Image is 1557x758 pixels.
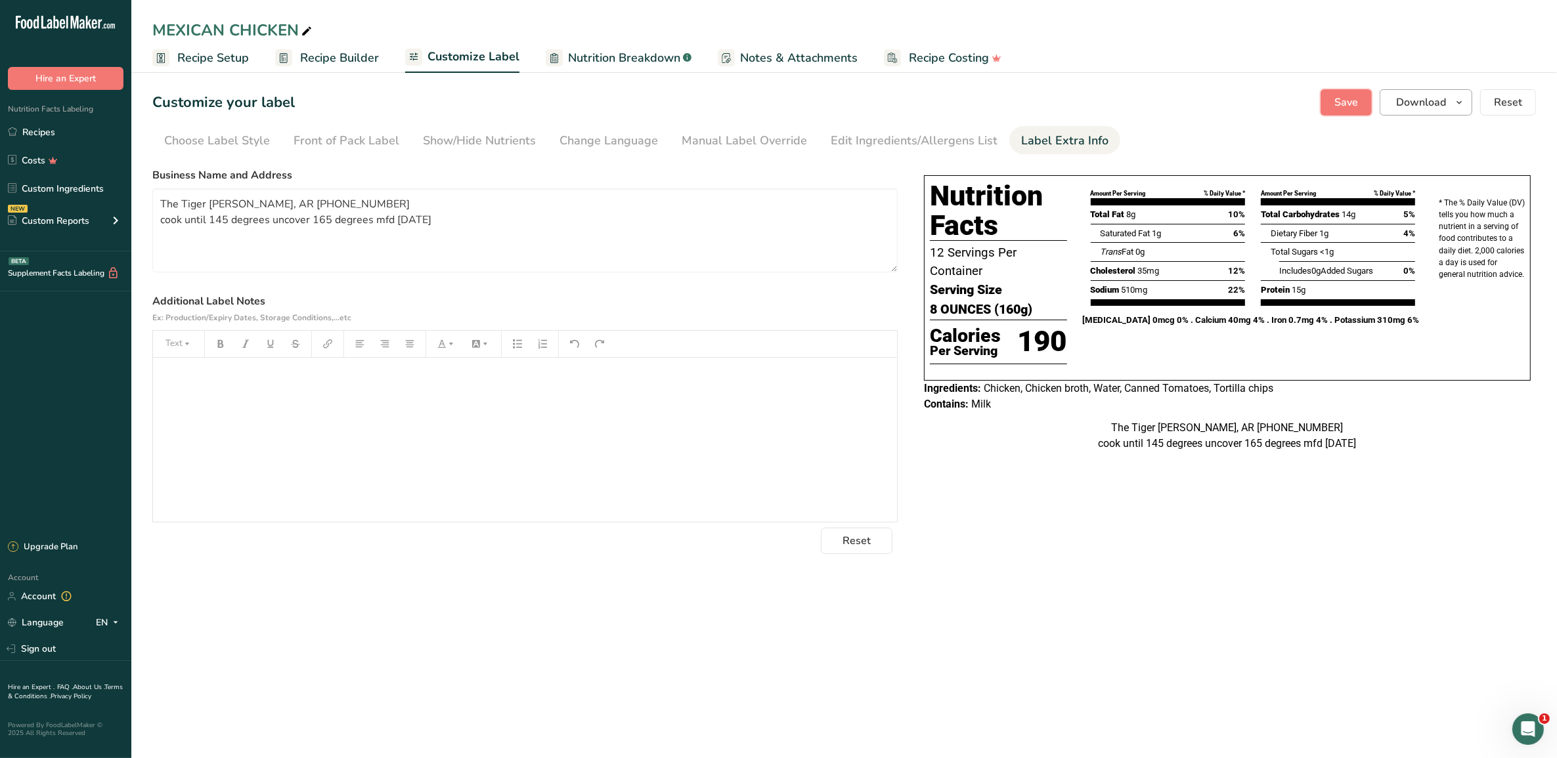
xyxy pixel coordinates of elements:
a: Recipe Builder [275,43,379,73]
a: Notes & Attachments [718,43,858,73]
span: Nutrition Breakdown [568,49,680,67]
div: BETA [9,257,29,265]
span: Includes Added Sugars [1279,266,1373,276]
a: Privacy Policy [51,692,91,701]
span: Save [1334,95,1358,110]
a: Language [8,611,64,634]
div: % Daily Value * [1204,189,1245,198]
button: Reset [821,528,892,554]
span: 8 OUNCES (160g) [930,300,1032,320]
span: Total Fat [1091,209,1125,219]
span: Contains: [924,398,969,410]
span: 0% [1403,264,1415,278]
p: Calories [930,326,1001,346]
iframe: Intercom live chat [1512,713,1544,745]
span: Protein [1261,285,1290,295]
a: FAQ . [57,683,73,692]
button: Hire an Expert [8,67,123,90]
div: Label Extra Info [1021,132,1108,150]
span: Total Carbohydrates [1261,209,1340,219]
span: <1g [1320,247,1334,257]
span: Recipe Costing [909,49,989,67]
div: Choose Label Style [164,132,270,150]
span: Reset [1494,95,1522,110]
span: Recipe Setup [177,49,249,67]
a: Hire an Expert . [8,683,55,692]
div: Upgrade Plan [8,541,77,554]
button: Save [1321,89,1372,116]
span: 510mg [1122,285,1148,295]
span: Ingredients: [924,382,981,394]
span: Sodium [1091,285,1120,295]
span: Customize Label [428,48,519,66]
span: 1g [1152,228,1161,238]
div: Show/Hide Nutrients [423,132,536,150]
span: 0g [1311,266,1321,276]
h1: Nutrition Facts [930,181,1067,241]
button: Download [1380,89,1472,116]
label: Business Name and Address [152,167,898,183]
span: 14g [1342,209,1355,219]
div: Edit Ingredients/Allergens List [831,132,998,150]
a: About Us . [73,683,104,692]
div: Amount Per Serving [1261,189,1316,198]
span: 12% [1228,264,1245,278]
span: Milk [971,398,991,410]
h1: Customize your label [152,92,295,114]
a: Terms & Conditions . [8,683,123,701]
span: 4% [1403,227,1415,240]
p: * The % Daily Value (DV) tells you how much a nutrient in a serving of food contributes to a dail... [1439,197,1525,280]
div: Powered By FoodLabelMaker © 2025 All Rights Reserved [8,721,123,737]
span: Saturated Fat [1100,228,1150,238]
div: Change Language [559,132,658,150]
p: Per Serving [930,346,1001,356]
span: 10% [1228,208,1245,221]
span: 1 [1539,713,1550,724]
a: Nutrition Breakdown [546,43,691,73]
span: Notes & Attachments [740,49,858,67]
a: Recipe Setup [152,43,249,73]
label: Additional Label Notes [152,293,898,325]
span: Fat [1100,247,1133,257]
span: Recipe Builder [300,49,379,67]
div: NEW [8,205,28,213]
span: Download [1396,95,1446,110]
span: Serving Size [930,280,1002,300]
span: Cholesterol [1091,266,1136,276]
div: MEXICAN CHICKEN [152,18,315,42]
span: 35mg [1138,266,1160,276]
span: 1g [1319,228,1328,238]
span: 22% [1228,284,1245,297]
span: 6% [1233,227,1245,240]
a: Recipe Costing [884,43,1001,73]
span: Reset [843,533,871,549]
span: 0g [1135,247,1145,257]
button: Reset [1480,89,1536,116]
span: 8g [1127,209,1136,219]
button: Text [159,333,198,354]
a: Customize Label [405,42,519,74]
div: Front of Pack Label [294,132,399,150]
span: Dietary Fiber [1271,228,1317,238]
span: 15g [1292,285,1305,295]
span: Ex: Production/Expiry Dates, Storage Conditions,...etc [152,312,351,323]
span: 5% [1403,208,1415,221]
i: Trans [1100,247,1122,257]
div: EN [96,615,123,631]
div: Custom Reports [8,214,89,228]
p: 12 Servings Per Container [930,243,1067,280]
p: [MEDICAL_DATA] 0mcg 0% . Calcium 40mg 4% . Iron 0.7mg 4% . Potassium 310mg 6% [1083,314,1423,327]
span: Chicken, Chicken broth, Water, Canned Tomatoes, Tortilla chips [984,382,1273,394]
div: The Tiger [PERSON_NAME], AR [PHONE_NUMBER] cook until 145 degrees uncover 165 degrees mfd [DATE] [924,420,1531,452]
p: 190 [1018,320,1067,364]
div: Amount Per Serving [1091,189,1146,198]
div: % Daily Value * [1374,189,1415,198]
span: Total Sugars [1271,247,1318,257]
div: Manual Label Override [682,132,807,150]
